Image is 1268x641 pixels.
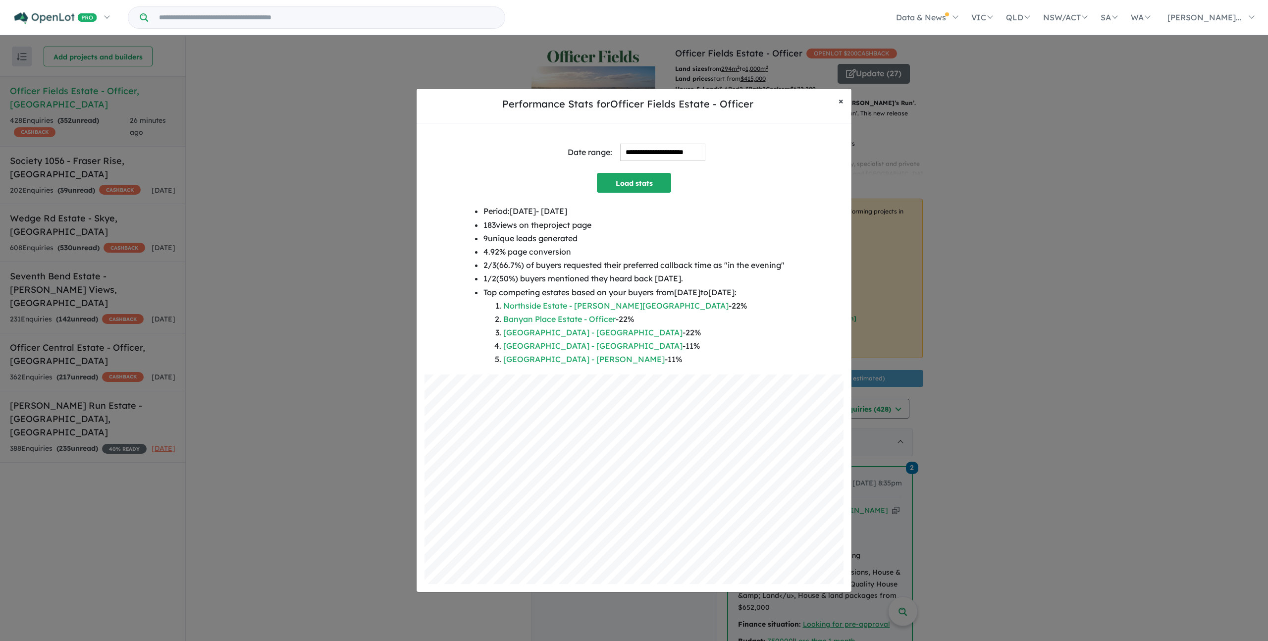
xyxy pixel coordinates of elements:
[503,327,683,337] a: [GEOGRAPHIC_DATA] - [GEOGRAPHIC_DATA]
[483,259,785,272] li: 2 / 3 ( 66.7 %) of buyers requested their preferred callback time as " in the evening "
[483,286,785,367] li: Top competing estates based on your buyers from [DATE] to [DATE] :
[503,326,785,339] li: - 22 %
[503,341,683,351] a: [GEOGRAPHIC_DATA] - [GEOGRAPHIC_DATA]
[839,95,844,107] span: ×
[150,7,503,28] input: Try estate name, suburb, builder or developer
[503,354,665,364] a: [GEOGRAPHIC_DATA] - [PERSON_NAME]
[1167,12,1242,22] span: [PERSON_NAME]...
[14,12,97,24] img: Openlot PRO Logo White
[503,314,616,324] a: Banyan Place Estate - Officer
[568,146,612,159] div: Date range:
[597,173,671,193] button: Load stats
[503,299,785,313] li: - 22 %
[503,353,785,366] li: - 11 %
[483,205,785,218] li: Period: [DATE] - [DATE]
[483,232,785,245] li: 9 unique leads generated
[503,313,785,326] li: - 22 %
[483,272,785,285] li: 1 / 2 ( 50 %) buyers mentioned they heard back [DATE].
[424,97,831,111] h5: Performance Stats for Officer Fields Estate - Officer
[483,218,785,232] li: 183 views on the project page
[483,245,785,259] li: 4.92 % page conversion
[503,301,729,311] a: Northside Estate - [PERSON_NAME][GEOGRAPHIC_DATA]
[503,339,785,353] li: - 11 %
